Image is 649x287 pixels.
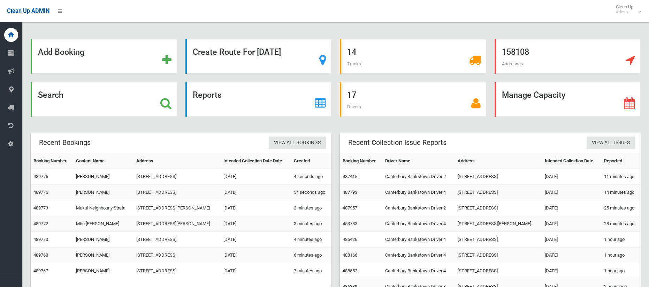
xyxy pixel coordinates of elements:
[542,232,601,248] td: [DATE]
[612,4,640,15] span: Clean Up
[542,248,601,263] td: [DATE]
[73,216,133,232] td: Mhu [PERSON_NAME]
[193,47,281,57] strong: Create Route For [DATE]
[340,39,486,74] a: 14 Trucks
[455,200,542,216] td: [STREET_ADDRESS]
[601,169,641,185] td: 11 minutes ago
[340,82,486,117] a: 17 Drivers
[291,216,331,232] td: 3 minutes ago
[455,216,542,232] td: [STREET_ADDRESS][PERSON_NAME]
[221,232,291,248] td: [DATE]
[455,169,542,185] td: [STREET_ADDRESS]
[185,82,332,117] a: Reports
[33,205,48,211] a: 489773
[33,268,48,273] a: 489767
[221,153,291,169] th: Intended Collection Date Date
[38,47,84,57] strong: Add Booking
[495,82,641,117] a: Manage Capacity
[502,61,523,66] span: Addresses
[542,185,601,200] td: [DATE]
[291,153,331,169] th: Created
[343,174,357,179] a: 487415
[73,200,133,216] td: Mukul Neighbourly Strata
[455,263,542,279] td: [STREET_ADDRESS]
[193,90,222,100] strong: Reports
[495,39,641,74] a: 158108 Addresses
[382,185,455,200] td: Canterbury Bankstown Driver 4
[221,216,291,232] td: [DATE]
[382,248,455,263] td: Canterbury Bankstown Driver 4
[33,252,48,258] a: 489768
[455,248,542,263] td: [STREET_ADDRESS]
[542,216,601,232] td: [DATE]
[347,90,356,100] strong: 17
[73,169,133,185] td: [PERSON_NAME]
[542,153,601,169] th: Intended Collection Date
[343,237,357,242] a: 486426
[291,248,331,263] td: 6 minutes ago
[33,190,48,195] a: 489775
[133,200,220,216] td: [STREET_ADDRESS][PERSON_NAME]
[31,39,177,74] a: Add Booking
[221,200,291,216] td: [DATE]
[343,190,357,195] a: 487793
[502,47,529,57] strong: 158108
[31,82,177,117] a: Search
[291,200,331,216] td: 2 minutes ago
[291,232,331,248] td: 4 minutes ago
[133,248,220,263] td: [STREET_ADDRESS]
[347,104,361,109] span: Drivers
[221,185,291,200] td: [DATE]
[542,200,601,216] td: [DATE]
[340,136,455,149] header: Recent Collection Issue Reports
[347,61,361,66] span: Trucks
[601,248,641,263] td: 1 hour ago
[38,90,63,100] strong: Search
[601,232,641,248] td: 1 hour ago
[382,153,455,169] th: Driver Name
[601,185,641,200] td: 14 minutes ago
[502,90,565,100] strong: Manage Capacity
[542,263,601,279] td: [DATE]
[133,263,220,279] td: [STREET_ADDRESS]
[133,185,220,200] td: [STREET_ADDRESS]
[291,169,331,185] td: 4 seconds ago
[291,185,331,200] td: 54 seconds ago
[601,263,641,279] td: 1 hour ago
[133,216,220,232] td: [STREET_ADDRESS][PERSON_NAME]
[221,248,291,263] td: [DATE]
[343,205,357,211] a: 487957
[33,237,48,242] a: 489770
[343,252,357,258] a: 488166
[601,200,641,216] td: 25 minutes ago
[73,248,133,263] td: [PERSON_NAME]
[133,232,220,248] td: [STREET_ADDRESS]
[601,216,641,232] td: 28 minutes ago
[33,174,48,179] a: 489776
[73,153,133,169] th: Contact Name
[291,263,331,279] td: 7 minutes ago
[587,137,635,149] a: View All Issues
[382,263,455,279] td: Canterbury Bankstown Driver 4
[133,169,220,185] td: [STREET_ADDRESS]
[382,200,455,216] td: Canterbury Bankstown Driver 2
[269,137,326,149] a: View All Bookings
[7,8,49,14] span: Clean Up ADMIN
[33,221,48,226] a: 489772
[601,153,641,169] th: Reported
[31,153,73,169] th: Booking Number
[455,153,542,169] th: Address
[221,169,291,185] td: [DATE]
[542,169,601,185] td: [DATE]
[133,153,220,169] th: Address
[73,185,133,200] td: [PERSON_NAME]
[382,216,455,232] td: Canterbury Bankstown Driver 4
[455,185,542,200] td: [STREET_ADDRESS]
[382,232,455,248] td: Canterbury Bankstown Driver 4
[455,232,542,248] td: [STREET_ADDRESS]
[343,221,357,226] a: 453783
[31,136,99,149] header: Recent Bookings
[616,9,633,15] small: Admin
[73,263,133,279] td: [PERSON_NAME]
[347,47,356,57] strong: 14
